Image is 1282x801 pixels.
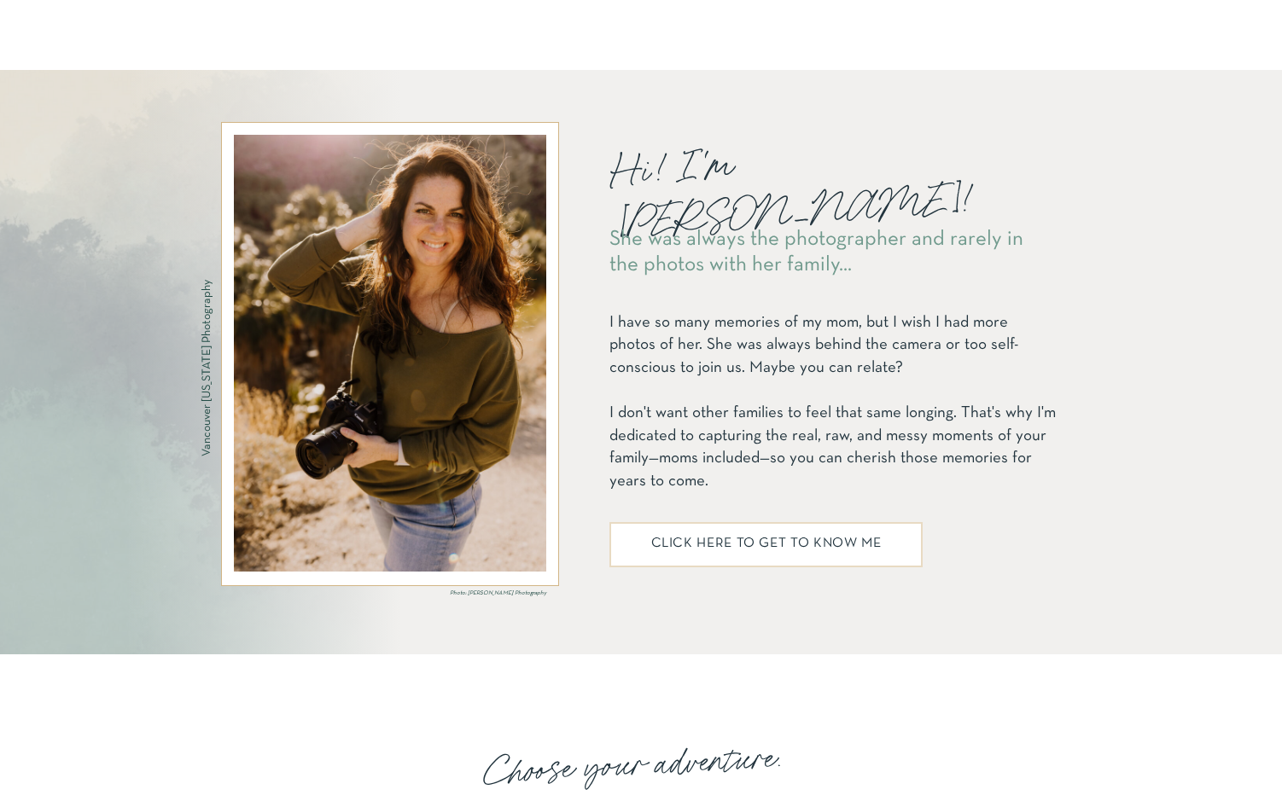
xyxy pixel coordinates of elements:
[450,590,546,595] i: Photo: [PERSON_NAME] Photography
[201,268,221,456] h3: Vancouver [US_STATE] Photography
[609,289,1057,510] p: I have so many memories of my mom, but I wish I had more photos of her. She was always behind the...
[624,537,908,556] a: click here to get to know me
[609,122,974,206] p: Hi! I'm [PERSON_NAME]!
[609,227,1057,280] p: She was always the photographer and rarely in the photos with her family...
